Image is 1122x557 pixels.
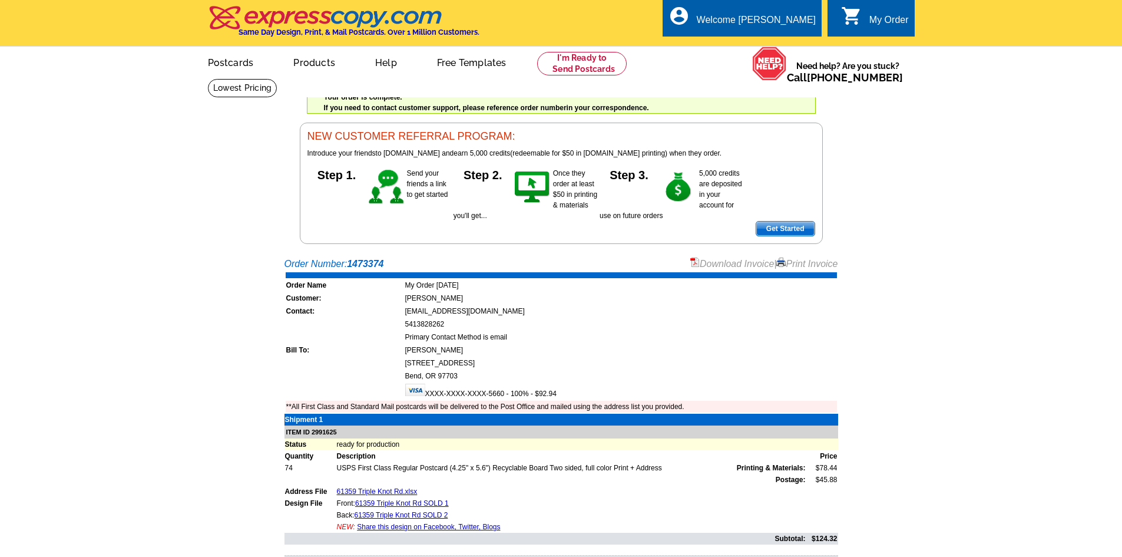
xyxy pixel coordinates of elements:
span: Call [787,71,903,84]
a: 61359 Triple Knot Rd SOLD 1 [355,499,449,507]
strong: 1473374 [347,259,383,269]
h5: Step 2. [454,168,512,180]
span: Send your friends a link to get started [407,169,448,199]
strong: Your order is complete. [324,93,402,101]
td: Contact: [286,305,403,317]
h5: Step 3. [600,168,658,180]
img: visa.gif [405,384,425,396]
td: 5413828262 [405,318,837,330]
td: Customer: [286,292,403,304]
td: ITEM ID 2991625 [284,426,838,439]
span: earn 5,000 credits [454,149,510,157]
span: NEW: [337,523,355,531]
span: 5,000 credits are deposited in your account for use on future orders [600,169,742,220]
td: [STREET_ADDRESS] [405,357,837,369]
td: $45.88 [806,474,838,486]
a: Postcards [189,48,273,75]
td: My Order [DATE] [405,279,837,291]
i: account_circle [668,5,690,27]
td: Quantity [284,450,336,462]
td: [EMAIL_ADDRESS][DOMAIN_NAME] [405,305,837,317]
a: [PHONE_NUMBER] [807,71,903,84]
a: Same Day Design, Print, & Mail Postcards. Over 1 Million Customers. [208,14,479,37]
td: Status [284,439,336,450]
a: Get Started [756,221,815,236]
td: Front: [336,497,806,509]
a: Print Invoice [776,259,838,269]
div: Welcome [PERSON_NAME] [697,15,816,31]
a: Help [356,48,416,75]
span: Need help? Are you stuck? [787,60,909,84]
img: step-3.gif [658,168,699,207]
td: [PERSON_NAME] [405,344,837,356]
div: Order Number: [284,257,838,271]
a: 61359 Triple Knot Rd.xlsx [337,487,418,496]
img: step-1.gif [366,168,407,207]
td: $124.32 [806,533,838,545]
td: Address File [284,486,336,497]
td: [PERSON_NAME] [405,292,837,304]
a: Download Invoice [690,259,774,269]
p: to [DOMAIN_NAME] and (redeemable for $50 in [DOMAIN_NAME] printing) when they order. [307,148,815,159]
a: Products [274,48,354,75]
h3: NEW CUSTOMER REFERRAL PROGRAM: [307,130,815,143]
h5: Step 1. [307,168,366,180]
td: Back: [336,509,806,521]
img: help [752,47,787,81]
div: My Order [869,15,909,31]
td: Subtotal: [284,533,806,545]
td: USPS First Class Regular Postcard (4.25" x 5.6") Recyclable Board Two sided, full color Print + A... [336,462,806,474]
td: ready for production [336,439,838,450]
i: shopping_cart [841,5,862,27]
td: XXXX-XXXX-XXXX-5660 - 100% - $92.94 [405,383,837,400]
td: **All First Class and Standard Mail postcards will be delivered to the Post Office and mailed usi... [286,401,837,413]
td: $78.44 [806,462,838,474]
td: Order Name [286,279,403,291]
img: small-pdf-icon.gif [690,258,700,267]
td: Bill To: [286,344,403,356]
img: small-print-icon.gif [776,258,786,267]
a: Share this design on Facebook, Twitter, Blogs [357,523,500,531]
a: 61359 Triple Knot Rd SOLD 2 [355,511,448,519]
td: Description [336,450,806,462]
td: Primary Contact Method is email [405,331,837,343]
div: | [690,257,838,271]
td: Bend, OR 97703 [405,370,837,382]
span: Printing & Materials: [737,463,806,473]
h4: Same Day Design, Print, & Mail Postcards. Over 1 Million Customers. [239,28,479,37]
a: Free Templates [418,48,525,75]
td: 74 [284,462,336,474]
strong: Postage: [776,476,806,484]
td: Shipment 1 [284,414,336,426]
span: Once they order at least $50 in printing & materials you'll get... [454,169,597,220]
span: Introduce your friends [307,149,376,157]
td: Price [806,450,838,462]
td: Design File [284,497,336,509]
a: shopping_cart My Order [841,13,909,28]
img: step-2.gif [512,168,553,207]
